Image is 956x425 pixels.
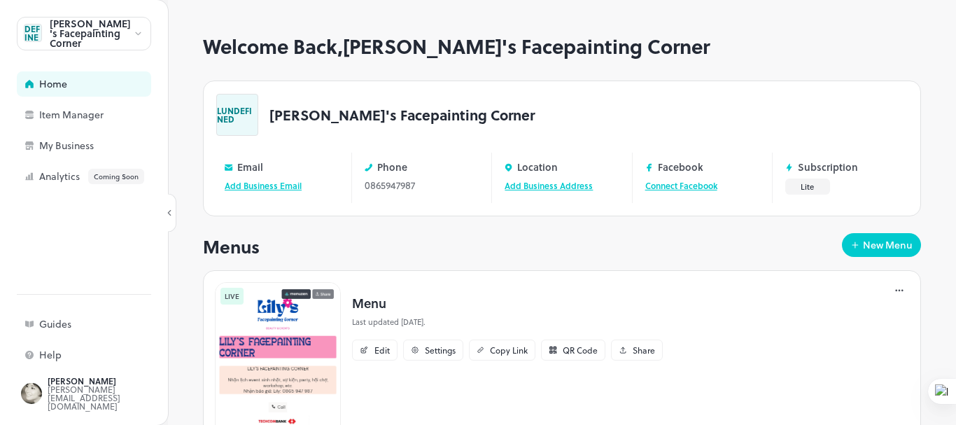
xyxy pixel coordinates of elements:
div: [PERSON_NAME] [48,377,179,385]
div: My Business [39,141,179,151]
div: Home [39,79,179,89]
p: Menus [203,233,260,260]
a: Add Business Email [225,179,302,192]
div: [PERSON_NAME]'s Facepainting Corner [50,19,133,48]
p: Location [517,162,558,172]
p: Email [237,162,263,172]
div: Settings [425,346,456,354]
div: New Menu [863,240,913,250]
img: ACg8ocKfbqrdYX0d_qKbDTQm_pKDiQWTxoi2Vp5kC76lfk0_AWwugdI=s96-c [21,383,42,404]
a: Connect Facebook [645,179,717,192]
p: Phone [377,162,407,172]
h1: Welcome Back, [PERSON_NAME]'s Facepainting Corner [203,35,921,58]
div: Analytics [39,169,179,184]
p: Subscription [798,162,858,172]
div: Copy Link [490,346,528,354]
p: Last updated [DATE]. [352,316,663,328]
div: LIVE [220,288,244,305]
div: 0865947987 [365,178,479,193]
div: Edit [374,346,390,354]
p: Facebook [658,162,703,172]
a: Add Business Address [505,179,593,192]
div: Coming Soon [88,169,144,184]
div: Item Manager [39,110,179,120]
div: Help [39,350,179,360]
div: QR Code [563,346,598,354]
button: New Menu [842,233,921,257]
div: Share [633,346,655,354]
div: [PERSON_NAME][EMAIL_ADDRESS][DOMAIN_NAME] [48,385,179,410]
p: [PERSON_NAME]'s Facepainting Corner [269,108,535,122]
p: Menu [352,293,663,312]
div: LUNDEFINED [216,94,258,136]
div: Guides [39,319,179,329]
button: Lite [785,179,830,195]
div: LUNDEFINED [24,24,42,42]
